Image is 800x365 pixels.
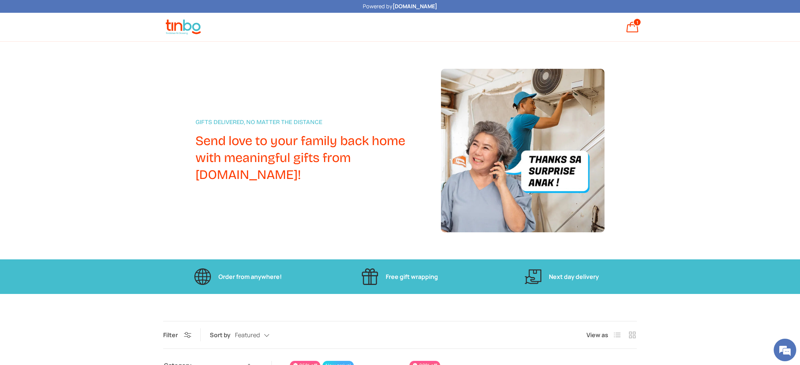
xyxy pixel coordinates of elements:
img: Next day delivery [525,268,541,285]
img: Free gift wrapping [362,268,378,285]
strong: [DOMAIN_NAME] [392,3,437,10]
button: Filter [163,331,191,339]
span: 1 [636,19,638,25]
label: Sort by [210,330,235,339]
p: Powered by [363,2,437,11]
button: Featured [235,329,285,342]
p: Gifts Delivered, No Matter the Distance [195,118,417,127]
strong: Order from anywhere! [218,273,282,281]
h1: Send love to your family back home with meaningful gifts from [DOMAIN_NAME]!​ [195,133,417,183]
span: View as [586,330,608,339]
strong: Next day delivery [549,273,599,281]
span: Featured [235,332,260,339]
strong: Free gift wrapping [386,273,438,281]
img: Order from anywhere! [194,268,211,285]
span: Filter [163,331,178,339]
